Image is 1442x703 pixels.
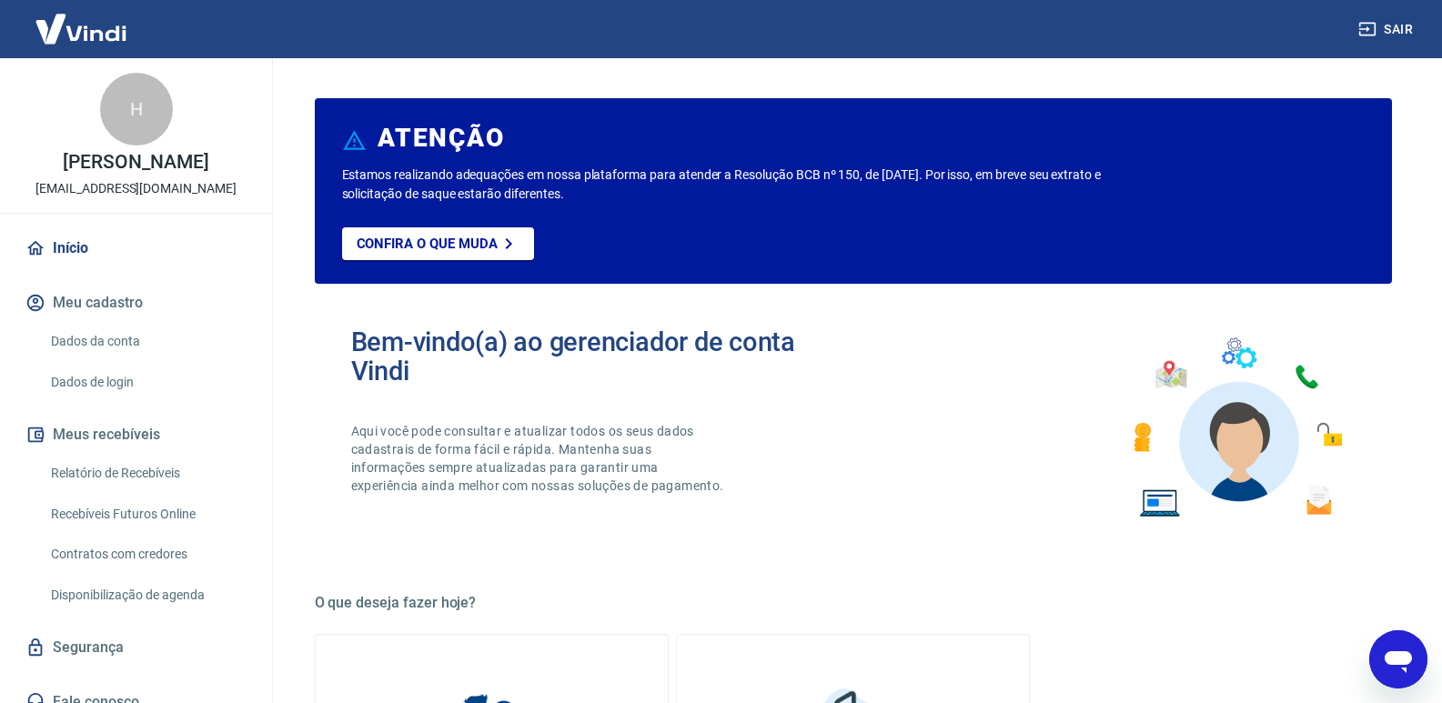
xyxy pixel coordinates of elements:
[351,422,728,495] p: Aqui você pode consultar e atualizar todos os seus dados cadastrais de forma fácil e rápida. Mant...
[357,236,498,252] p: Confira o que muda
[342,166,1160,204] p: Estamos realizando adequações em nossa plataforma para atender a Resolução BCB nº 150, de [DATE]....
[44,455,250,492] a: Relatório de Recebíveis
[1117,327,1356,528] img: Imagem de um avatar masculino com diversos icones exemplificando as funcionalidades do gerenciado...
[35,179,237,198] p: [EMAIL_ADDRESS][DOMAIN_NAME]
[1369,630,1427,688] iframe: Botão para abrir a janela de mensagens, conversa em andamento
[315,594,1392,612] h5: O que deseja fazer hoje?
[22,415,250,455] button: Meus recebíveis
[351,327,853,386] h2: Bem-vindo(a) ao gerenciador de conta Vindi
[44,577,250,614] a: Disponibilização de agenda
[44,323,250,360] a: Dados da conta
[22,1,140,56] img: Vindi
[100,73,173,146] div: H
[1355,13,1420,46] button: Sair
[22,628,250,668] a: Segurança
[22,283,250,323] button: Meu cadastro
[44,496,250,533] a: Recebíveis Futuros Online
[44,364,250,401] a: Dados de login
[22,228,250,268] a: Início
[63,153,208,172] p: [PERSON_NAME]
[378,129,504,147] h6: ATENÇÃO
[342,227,534,260] a: Confira o que muda
[44,536,250,573] a: Contratos com credores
